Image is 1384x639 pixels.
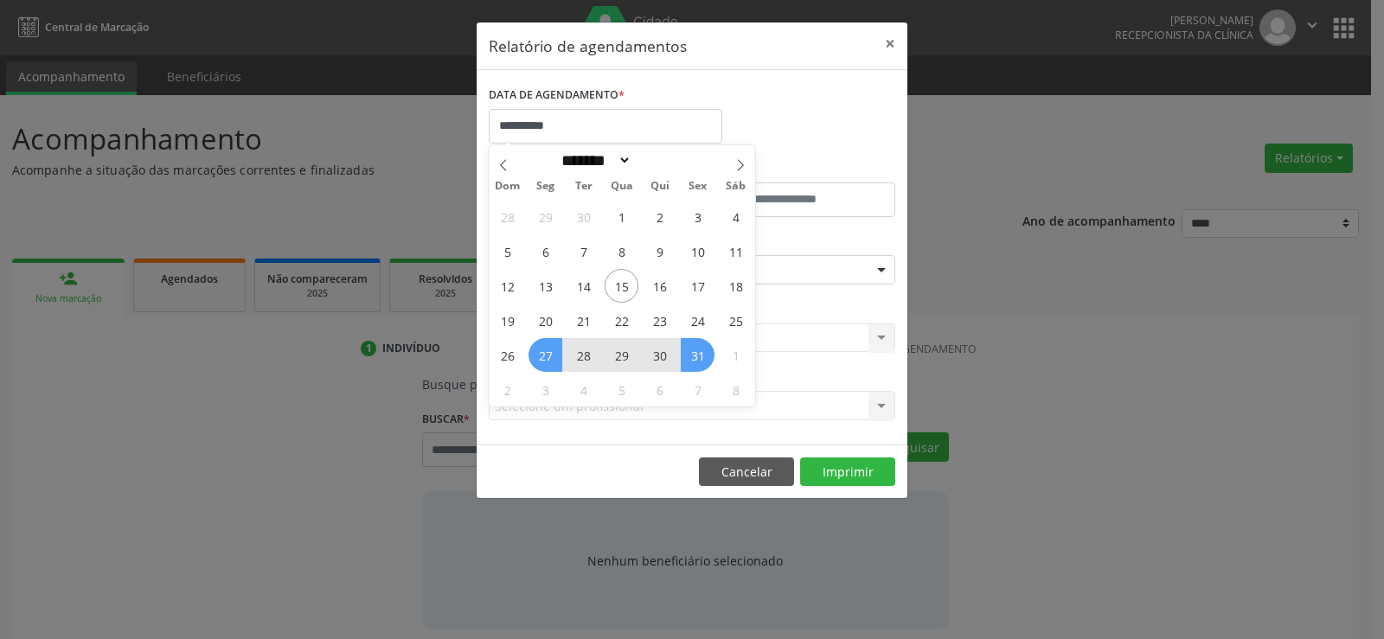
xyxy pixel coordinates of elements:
[603,181,641,192] span: Qua
[490,338,524,372] span: Outubro 26, 2025
[605,269,638,303] span: Outubro 15, 2025
[681,200,714,233] span: Outubro 3, 2025
[527,181,565,192] span: Seg
[567,200,600,233] span: Setembro 30, 2025
[605,200,638,233] span: Outubro 1, 2025
[529,338,562,372] span: Outubro 27, 2025
[643,338,676,372] span: Outubro 30, 2025
[681,304,714,337] span: Outubro 24, 2025
[605,234,638,268] span: Outubro 8, 2025
[489,35,687,57] h5: Relatório de agendamentos
[679,181,717,192] span: Sex
[719,304,753,337] span: Outubro 25, 2025
[719,373,753,406] span: Novembro 8, 2025
[643,200,676,233] span: Outubro 2, 2025
[567,373,600,406] span: Novembro 4, 2025
[567,338,600,372] span: Outubro 28, 2025
[873,22,907,65] button: Close
[719,338,753,372] span: Novembro 1, 2025
[800,457,895,487] button: Imprimir
[565,181,603,192] span: Ter
[696,156,895,182] label: ATÉ
[605,373,638,406] span: Novembro 5, 2025
[699,457,794,487] button: Cancelar
[489,181,527,192] span: Dom
[719,234,753,268] span: Outubro 11, 2025
[681,373,714,406] span: Novembro 7, 2025
[643,234,676,268] span: Outubro 9, 2025
[643,304,676,337] span: Outubro 23, 2025
[719,269,753,303] span: Outubro 18, 2025
[681,269,714,303] span: Outubro 17, 2025
[529,269,562,303] span: Outubro 13, 2025
[555,151,631,169] select: Month
[529,200,562,233] span: Setembro 29, 2025
[643,269,676,303] span: Outubro 16, 2025
[489,82,625,109] label: DATA DE AGENDAMENTO
[641,181,679,192] span: Qui
[490,373,524,406] span: Novembro 2, 2025
[605,304,638,337] span: Outubro 22, 2025
[567,234,600,268] span: Outubro 7, 2025
[529,304,562,337] span: Outubro 20, 2025
[529,234,562,268] span: Outubro 6, 2025
[529,373,562,406] span: Novembro 3, 2025
[631,151,689,169] input: Year
[490,234,524,268] span: Outubro 5, 2025
[490,200,524,233] span: Setembro 28, 2025
[719,200,753,233] span: Outubro 4, 2025
[717,181,755,192] span: Sáb
[567,269,600,303] span: Outubro 14, 2025
[490,304,524,337] span: Outubro 19, 2025
[681,338,714,372] span: Outubro 31, 2025
[643,373,676,406] span: Novembro 6, 2025
[605,338,638,372] span: Outubro 29, 2025
[681,234,714,268] span: Outubro 10, 2025
[567,304,600,337] span: Outubro 21, 2025
[490,269,524,303] span: Outubro 12, 2025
